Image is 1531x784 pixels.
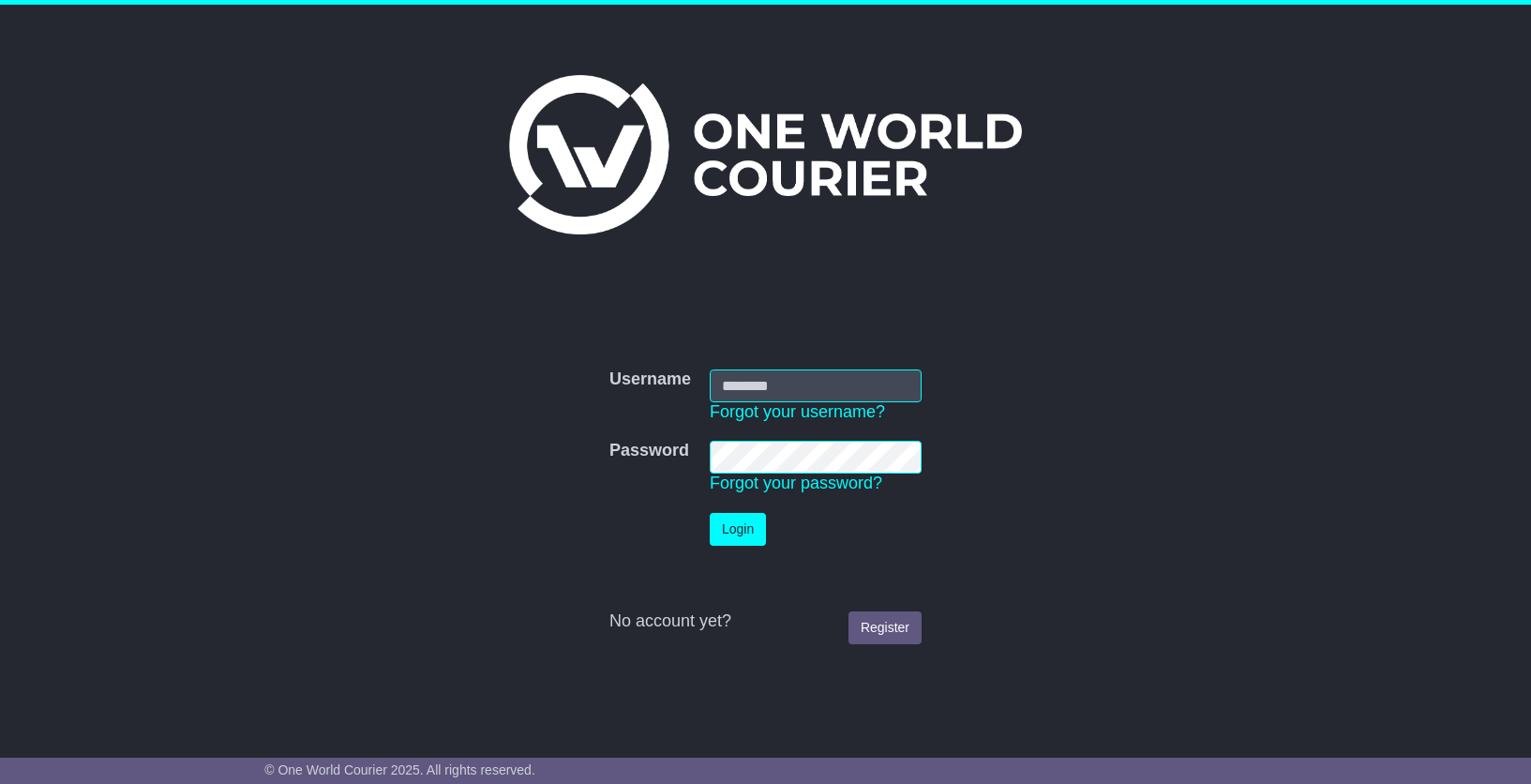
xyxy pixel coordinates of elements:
[609,441,689,461] label: Password
[848,611,922,644] a: Register
[264,762,535,777] span: © One World Courier 2025. All rights reserved.
[609,611,922,632] div: No account yet?
[710,513,766,546] button: Login
[509,75,1021,234] img: One World
[609,369,691,390] label: Username
[710,474,882,492] a: Forgot your password?
[710,402,885,421] a: Forgot your username?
